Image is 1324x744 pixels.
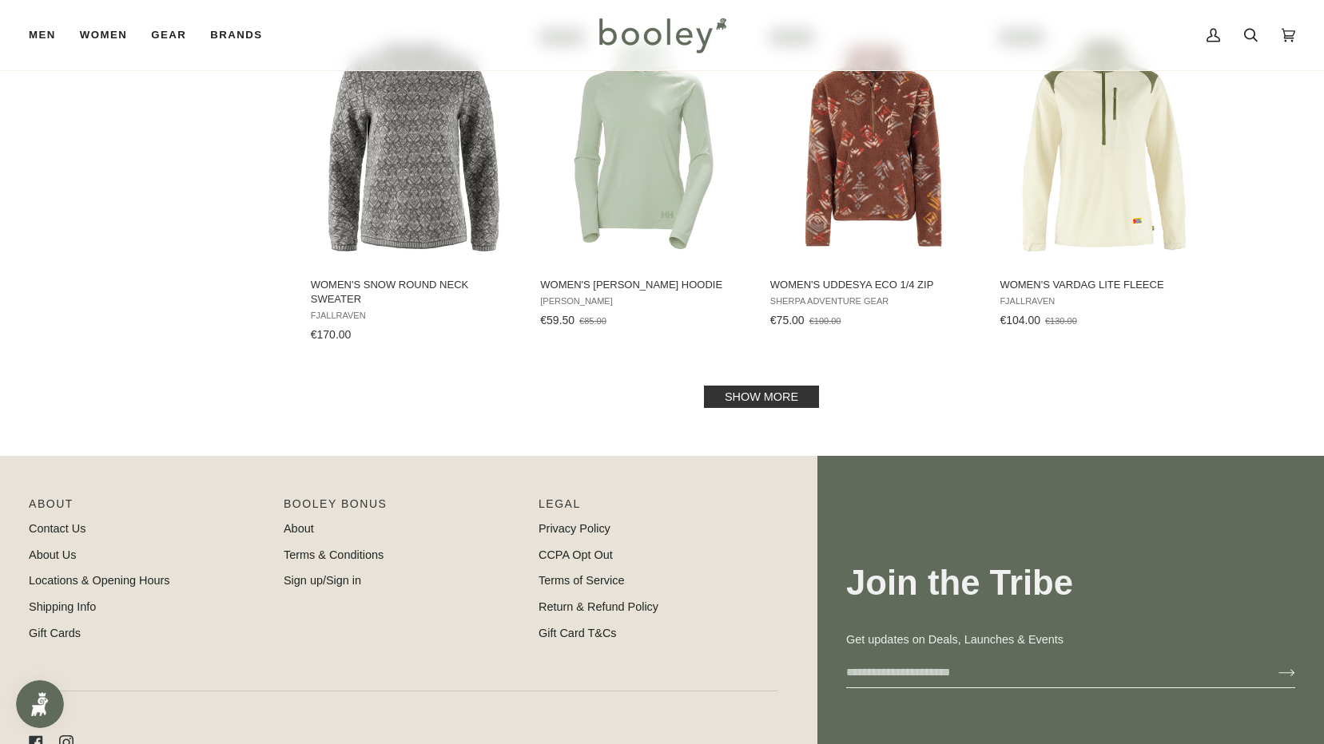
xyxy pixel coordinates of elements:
[539,600,658,613] a: Return & Refund Policy
[704,386,819,408] a: Show more
[80,27,127,43] span: Women
[997,26,1209,333] a: Women's Vardag Lite Fleece
[768,40,980,251] img: Sherpa Adventure Gear Women's Uddesya Eco 1/4 Zip Cappuccino Yathra - Booley Galway
[846,631,1295,649] p: Get updates on Deals, Launches & Events
[1000,278,1207,292] span: Women's Vardag Lite Fleece
[311,311,518,321] span: Fjallraven
[284,548,384,561] a: Terms & Conditions
[579,316,606,326] span: €85.00
[1000,296,1207,307] span: Fjallraven
[16,680,64,728] iframe: Button to open loyalty program pop-up
[540,314,575,326] span: €59.50
[284,574,361,587] a: Sign up/Sign in
[284,496,523,520] p: Booley Bonus
[284,522,314,535] a: About
[151,27,186,43] span: Gear
[768,26,980,333] a: Women's Uddesya Eco 1/4 Zip
[538,40,749,251] img: Helly Hansen Women's Tyri Knit Hoodie Green Mist Melange - Booley Galway
[1253,660,1295,686] button: Join
[210,27,262,43] span: Brands
[29,27,56,43] span: Men
[539,496,777,520] p: Pipeline_Footer Sub
[1045,316,1077,326] span: €130.00
[308,40,520,251] img: Fjallraven Women's Snow Round Neck Sweater Grey - Booley Galway
[29,627,81,639] a: Gift Cards
[1000,314,1040,326] span: €104.00
[311,390,1213,403] div: Pagination
[539,522,610,535] a: Privacy Policy
[770,314,805,326] span: €75.00
[770,278,977,292] span: Women's Uddesya Eco 1/4 Zip
[540,278,747,292] span: Women's [PERSON_NAME] Hoodie
[308,26,520,347] a: Women's Snow Round Neck Sweater
[846,658,1253,687] input: your-email@example.com
[539,574,625,587] a: Terms of Service
[538,26,749,333] a: Women's Tyri Knit Hoodie
[770,296,977,307] span: Sherpa Adventure Gear
[29,522,85,535] a: Contact Us
[540,296,747,307] span: [PERSON_NAME]
[997,40,1209,251] img: Fjallraven Women's Vardag Lite Fleece Chalk White / Light Olive - Booley Galway
[539,627,617,639] a: Gift Card T&Cs
[592,12,732,58] img: Booley
[846,561,1295,605] h3: Join the Tribe
[29,548,76,561] a: About Us
[29,600,96,613] a: Shipping Info
[29,574,170,587] a: Locations & Opening Hours
[809,316,841,326] span: €100.00
[311,328,352,341] span: €170.00
[539,548,613,561] a: CCPA Opt Out
[311,278,518,307] span: Women's Snow Round Neck Sweater
[29,496,268,520] p: Pipeline_Footer Main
